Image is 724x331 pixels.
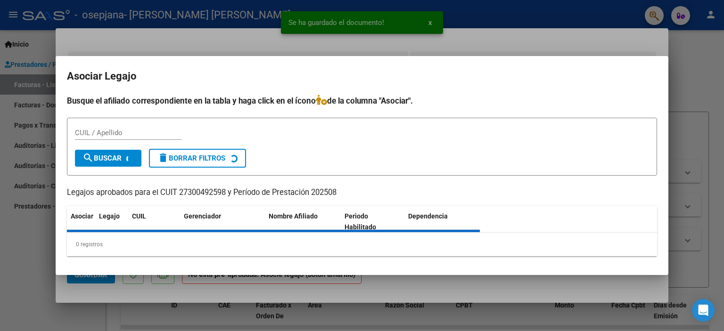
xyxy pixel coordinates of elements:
span: Borrar Filtros [157,154,225,162]
div: Open Intercom Messenger [692,299,715,322]
mat-icon: delete [157,152,169,163]
span: Periodo Habilitado [345,212,376,231]
span: Asociar [71,212,93,220]
datatable-header-cell: CUIL [128,206,180,237]
span: Buscar [82,154,122,162]
datatable-header-cell: Dependencia [404,206,480,237]
span: CUIL [132,212,146,220]
span: Gerenciador [184,212,221,220]
span: Dependencia [408,212,448,220]
datatable-header-cell: Periodo Habilitado [341,206,404,237]
mat-icon: search [82,152,94,163]
h4: Busque el afiliado correspondiente en la tabla y haga click en el ícono de la columna "Asociar". [67,95,657,107]
datatable-header-cell: Gerenciador [180,206,265,237]
h2: Asociar Legajo [67,67,657,85]
datatable-header-cell: Nombre Afiliado [265,206,341,237]
button: Borrar Filtros [149,149,246,168]
datatable-header-cell: Legajo [95,206,128,237]
div: 0 registros [67,233,657,256]
button: Buscar [75,150,141,167]
span: Nombre Afiliado [269,212,318,220]
datatable-header-cell: Asociar [67,206,95,237]
span: Legajo [99,212,120,220]
p: Legajos aprobados para el CUIT 27300492598 y Período de Prestación 202508 [67,187,657,199]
